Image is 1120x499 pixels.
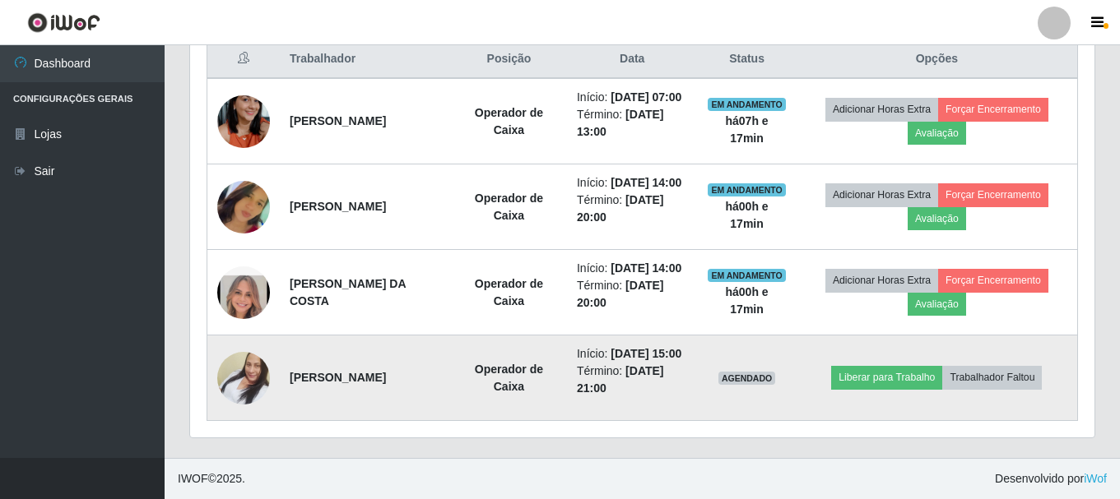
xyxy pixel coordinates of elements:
[725,285,768,316] strong: há 00 h e 17 min
[451,40,567,79] th: Posição
[577,277,687,312] li: Término:
[577,260,687,277] li: Início:
[725,200,768,230] strong: há 00 h e 17 min
[475,363,543,393] strong: Operador de Caixa
[178,470,245,487] span: © 2025 .
[831,366,942,389] button: Liberar para Trabalho
[217,331,270,425] img: 1742563763298.jpeg
[577,174,687,192] li: Início:
[611,261,681,275] time: [DATE] 14:00
[577,363,687,397] li: Término:
[178,472,208,485] span: IWOF
[825,269,938,292] button: Adicionar Horas Extra
[217,254,270,330] img: 1743360522748.jpeg
[290,114,386,127] strong: [PERSON_NAME]
[908,122,966,145] button: Avaliação
[577,89,687,106] li: Início:
[290,200,386,213] strong: [PERSON_NAME]
[611,347,681,360] time: [DATE] 15:00
[611,176,681,189] time: [DATE] 14:00
[567,40,697,79] th: Data
[825,98,938,121] button: Adicionar Horas Extra
[708,183,786,196] span: EM ANDAMENTO
[475,277,543,307] strong: Operador de Caixa
[725,114,768,145] strong: há 07 h e 17 min
[577,192,687,226] li: Término:
[290,277,406,307] strong: [PERSON_NAME] DA COSTA
[825,183,938,206] button: Adicionar Horas Extra
[938,269,1048,292] button: Forçar Encerramento
[27,12,100,33] img: CoreUI Logo
[942,366,1042,389] button: Trabalhador Faltou
[708,98,786,111] span: EM ANDAMENTO
[908,207,966,230] button: Avaliação
[708,269,786,282] span: EM ANDAMENTO
[797,40,1078,79] th: Opções
[1084,472,1107,485] a: iWof
[577,345,687,363] li: Início:
[938,98,1048,121] button: Forçar Encerramento
[577,106,687,141] li: Término:
[908,293,966,316] button: Avaliação
[475,106,543,136] strong: Operador de Caixa
[475,192,543,222] strong: Operador de Caixa
[280,40,451,79] th: Trabalhador
[718,372,776,385] span: AGENDADO
[217,160,270,254] img: 1680605937506.jpeg
[611,90,681,104] time: [DATE] 07:00
[217,75,270,169] img: 1704159862807.jpeg
[995,470,1107,487] span: Desenvolvido por
[290,371,386,384] strong: [PERSON_NAME]
[938,183,1048,206] button: Forçar Encerramento
[697,40,796,79] th: Status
